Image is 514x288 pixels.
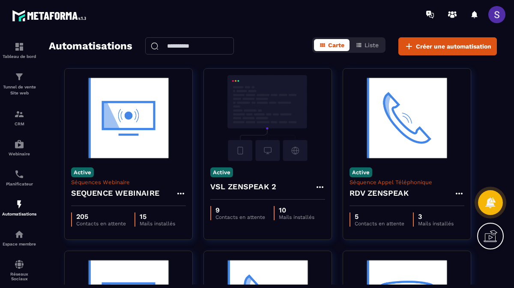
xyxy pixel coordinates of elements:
img: scheduler [14,169,24,179]
button: Liste [350,39,384,51]
p: Tableau de bord [2,54,36,59]
img: automations [14,139,24,149]
p: Réseaux Sociaux [2,272,36,281]
img: social-network [14,259,24,270]
p: Séquences Webinaire [71,179,186,185]
h2: Automatisations [49,37,132,55]
span: Carte [328,42,344,49]
img: automations [14,199,24,209]
img: automation-background [350,75,464,161]
p: Tunnel de vente Site web [2,84,36,96]
p: Espace membre [2,242,36,246]
img: automation-background [71,75,186,161]
span: Créer une automatisation [416,42,491,51]
h4: SEQUENCE WEBINAIRE [71,187,160,199]
a: social-networksocial-networkRéseaux Sociaux [2,253,36,288]
p: 15 [140,212,175,221]
button: Créer une automatisation [398,37,497,55]
p: CRM [2,121,36,126]
img: logo [12,8,89,24]
p: Planificateur [2,182,36,186]
button: Carte [314,39,350,51]
img: formation [14,42,24,52]
p: 205 [76,212,126,221]
p: Active [210,167,233,177]
a: formationformationTunnel de vente Site web [2,65,36,103]
img: formation [14,109,24,119]
p: Contacts en attente [76,221,126,227]
p: 9 [215,206,265,214]
img: automations [14,229,24,239]
p: Contacts en attente [355,221,404,227]
p: Webinaire [2,152,36,156]
p: Mails installés [140,221,175,227]
p: Séquence Appel Téléphonique [350,179,464,185]
img: formation [14,72,24,82]
p: Active [71,167,94,177]
a: formationformationCRM [2,103,36,133]
p: Mails installés [279,214,314,220]
p: Contacts en attente [215,214,265,220]
p: 5 [355,212,404,221]
h4: RDV ZENSPEAK [350,187,409,199]
a: automationsautomationsEspace membre [2,223,36,253]
a: automationsautomationsWebinaire [2,133,36,163]
img: automation-background [210,75,325,161]
h4: VSL ZENSPEAK 2 [210,181,277,193]
span: Liste [365,42,379,49]
a: formationformationTableau de bord [2,35,36,65]
p: 10 [279,206,314,214]
p: Mails installés [418,221,454,227]
a: automationsautomationsAutomatisations [2,193,36,223]
a: schedulerschedulerPlanificateur [2,163,36,193]
p: Automatisations [2,212,36,216]
p: 3 [418,212,454,221]
p: Active [350,167,372,177]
